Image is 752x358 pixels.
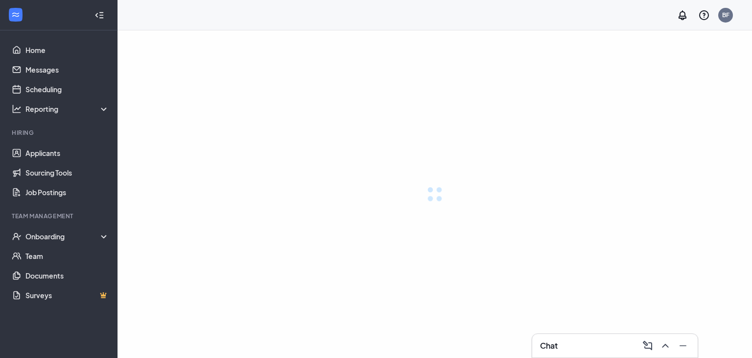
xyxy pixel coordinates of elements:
[25,231,110,241] div: Onboarding
[25,285,109,305] a: SurveysCrown
[25,266,109,285] a: Documents
[25,40,109,60] a: Home
[12,104,22,114] svg: Analysis
[540,340,558,351] h3: Chat
[25,182,109,202] a: Job Postings
[25,104,110,114] div: Reporting
[25,246,109,266] a: Team
[657,338,672,354] button: ChevronUp
[12,128,107,137] div: Hiring
[25,143,109,163] a: Applicants
[677,9,688,21] svg: Notifications
[25,79,109,99] a: Scheduling
[659,340,671,352] svg: ChevronUp
[94,10,104,20] svg: Collapse
[12,231,22,241] svg: UserCheck
[639,338,655,354] button: ComposeMessage
[642,340,654,352] svg: ComposeMessage
[25,163,109,182] a: Sourcing Tools
[674,338,690,354] button: Minimize
[11,10,21,20] svg: WorkstreamLogo
[12,212,107,220] div: Team Management
[25,60,109,79] a: Messages
[698,9,710,21] svg: QuestionInfo
[677,340,689,352] svg: Minimize
[722,11,729,19] div: BF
